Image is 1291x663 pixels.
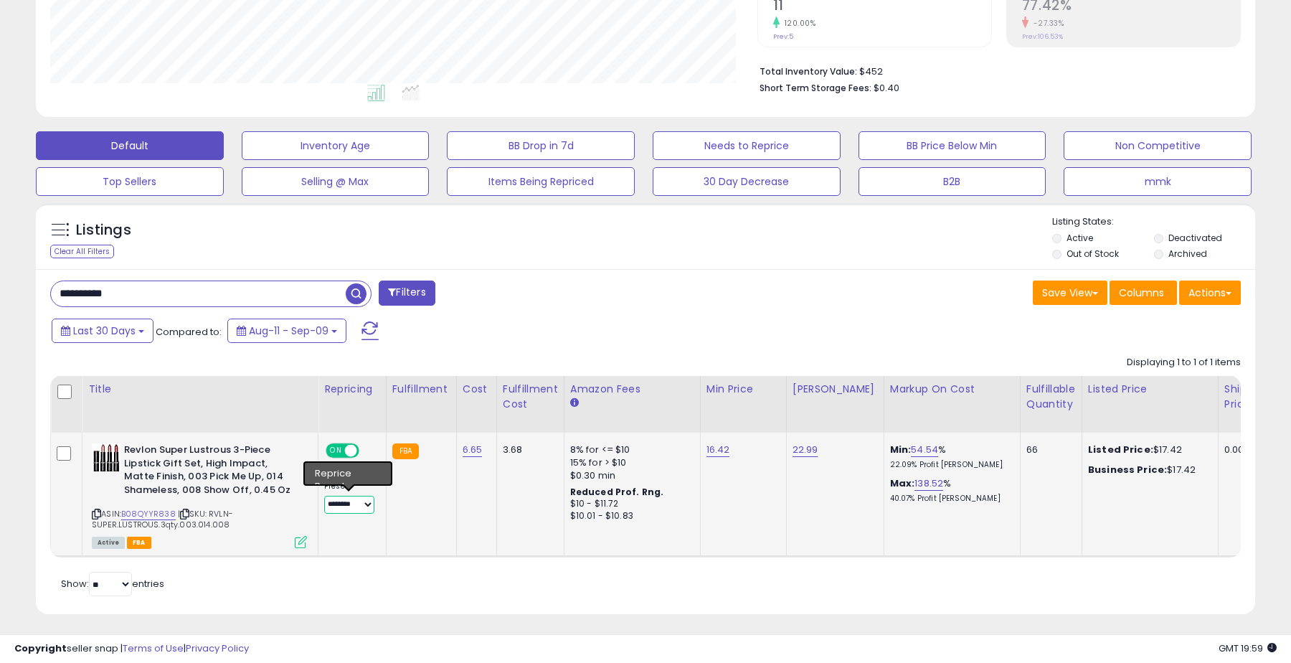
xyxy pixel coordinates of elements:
[324,466,375,479] div: Win BuyBox
[914,476,943,491] a: 138.52
[874,81,899,95] span: $0.40
[859,131,1046,160] button: BB Price Below Min
[379,281,435,306] button: Filters
[52,319,153,343] button: Last 30 Days
[242,167,430,196] button: Selling @ Max
[890,494,1009,504] p: 40.07% Profit [PERSON_NAME]
[1064,131,1252,160] button: Non Competitive
[760,62,1230,79] li: $452
[14,642,249,656] div: seller snap | |
[1110,281,1177,305] button: Columns
[859,167,1046,196] button: B2B
[1088,443,1153,456] b: Listed Price:
[447,131,635,160] button: BB Drop in 7d
[706,382,780,397] div: Min Price
[706,443,730,457] a: 16.42
[1067,248,1119,260] label: Out of Stock
[76,220,131,240] h5: Listings
[760,65,857,77] b: Total Inventory Value:
[227,319,346,343] button: Aug-11 - Sep-09
[324,382,380,397] div: Repricing
[793,382,878,397] div: [PERSON_NAME]
[890,460,1009,470] p: 22.09% Profit [PERSON_NAME]
[61,577,164,591] span: Show: entries
[1224,443,1248,456] div: 0.00
[1088,464,1207,476] div: $17.42
[890,477,1009,504] div: %
[1224,382,1253,412] div: Ship Price
[92,443,120,472] img: 41g+YEwDHnL._SL40_.jpg
[570,443,689,456] div: 8% for <= $10
[890,382,1014,397] div: Markup on Cost
[1088,382,1212,397] div: Listed Price
[73,324,136,338] span: Last 30 Days
[121,508,176,520] a: B08QYYR838
[570,397,579,410] small: Amazon Fees.
[890,443,912,456] b: Min:
[570,382,694,397] div: Amazon Fees
[1028,18,1064,29] small: -27.33%
[503,443,553,456] div: 3.68
[392,443,419,459] small: FBA
[760,82,871,94] b: Short Term Storage Fees:
[1219,641,1277,655] span: 2025-10-10 19:59 GMT
[156,325,222,339] span: Compared to:
[392,382,450,397] div: Fulfillment
[1064,167,1252,196] button: mmk
[1033,281,1107,305] button: Save View
[463,443,483,457] a: 6.65
[50,245,114,258] div: Clear All Filters
[1022,32,1063,41] small: Prev: 106.53%
[570,510,689,522] div: $10.01 - $10.83
[884,376,1020,433] th: The percentage added to the cost of goods (COGS) that forms the calculator for Min & Max prices.
[327,445,345,457] span: ON
[88,382,312,397] div: Title
[124,443,298,500] b: Revlon Super Lustrous 3-Piece Lipstick Gift Set, High Impact, Matte Finish, 003 Pick Me Up, 014 S...
[773,32,793,41] small: Prev: 5
[1026,443,1071,456] div: 66
[92,443,307,547] div: ASIN:
[123,641,184,655] a: Terms of Use
[463,382,491,397] div: Cost
[570,498,689,510] div: $10 - $11.72
[653,131,841,160] button: Needs to Reprice
[1179,281,1241,305] button: Actions
[890,443,1009,470] div: %
[1168,232,1222,244] label: Deactivated
[127,537,151,549] span: FBA
[249,324,328,338] span: Aug-11 - Sep-09
[14,641,67,655] strong: Copyright
[503,382,558,412] div: Fulfillment Cost
[36,167,224,196] button: Top Sellers
[653,167,841,196] button: 30 Day Decrease
[1026,382,1076,412] div: Fulfillable Quantity
[186,641,249,655] a: Privacy Policy
[357,445,380,457] span: OFF
[780,18,816,29] small: 120.00%
[1127,356,1241,370] div: Displaying 1 to 1 of 1 items
[242,131,430,160] button: Inventory Age
[1088,443,1207,456] div: $17.42
[92,537,125,549] span: All listings currently available for purchase on Amazon
[1168,248,1207,260] label: Archived
[570,486,664,498] b: Reduced Prof. Rng.
[1067,232,1093,244] label: Active
[324,481,375,514] div: Preset:
[793,443,818,457] a: 22.99
[447,167,635,196] button: Items Being Repriced
[1119,286,1164,300] span: Columns
[1052,215,1254,229] p: Listing States:
[1088,463,1167,476] b: Business Price:
[36,131,224,160] button: Default
[92,508,233,530] span: | SKU: RVLN-SUPER.LUSTROUS.3qty.003.014.008
[570,469,689,482] div: $0.30 min
[911,443,938,457] a: 54.54
[570,456,689,469] div: 15% for > $10
[890,476,915,490] b: Max:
